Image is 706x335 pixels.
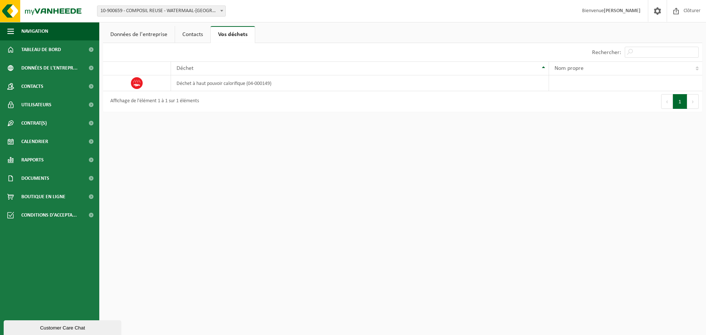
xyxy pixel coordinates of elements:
td: déchet à haut pouvoir calorifique (04-000149) [171,75,549,91]
button: Previous [661,94,673,109]
span: Données de l'entrepr... [21,59,78,77]
span: Contrat(s) [21,114,47,132]
span: Rapports [21,151,44,169]
button: Next [687,94,699,109]
a: Données de l'entreprise [103,26,175,43]
span: Utilisateurs [21,96,51,114]
iframe: chat widget [4,319,123,335]
span: Documents [21,169,49,188]
div: Affichage de l'élément 1 à 1 sur 1 éléments [107,95,199,108]
span: Tableau de bord [21,40,61,59]
span: Déchet [176,65,193,71]
a: Vos déchets [211,26,255,43]
span: 10-900659 - COMPOSIL REUSE - WATERMAAL-BOSVOORDE [97,6,226,17]
span: Nom propre [555,65,584,71]
a: Contacts [175,26,210,43]
span: Conditions d'accepta... [21,206,77,224]
label: Rechercher: [592,50,621,56]
span: Contacts [21,77,43,96]
span: Calendrier [21,132,48,151]
strong: [PERSON_NAME] [604,8,641,14]
span: Boutique en ligne [21,188,65,206]
button: 1 [673,94,687,109]
span: 10-900659 - COMPOSIL REUSE - WATERMAAL-BOSVOORDE [97,6,225,16]
span: Navigation [21,22,48,40]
